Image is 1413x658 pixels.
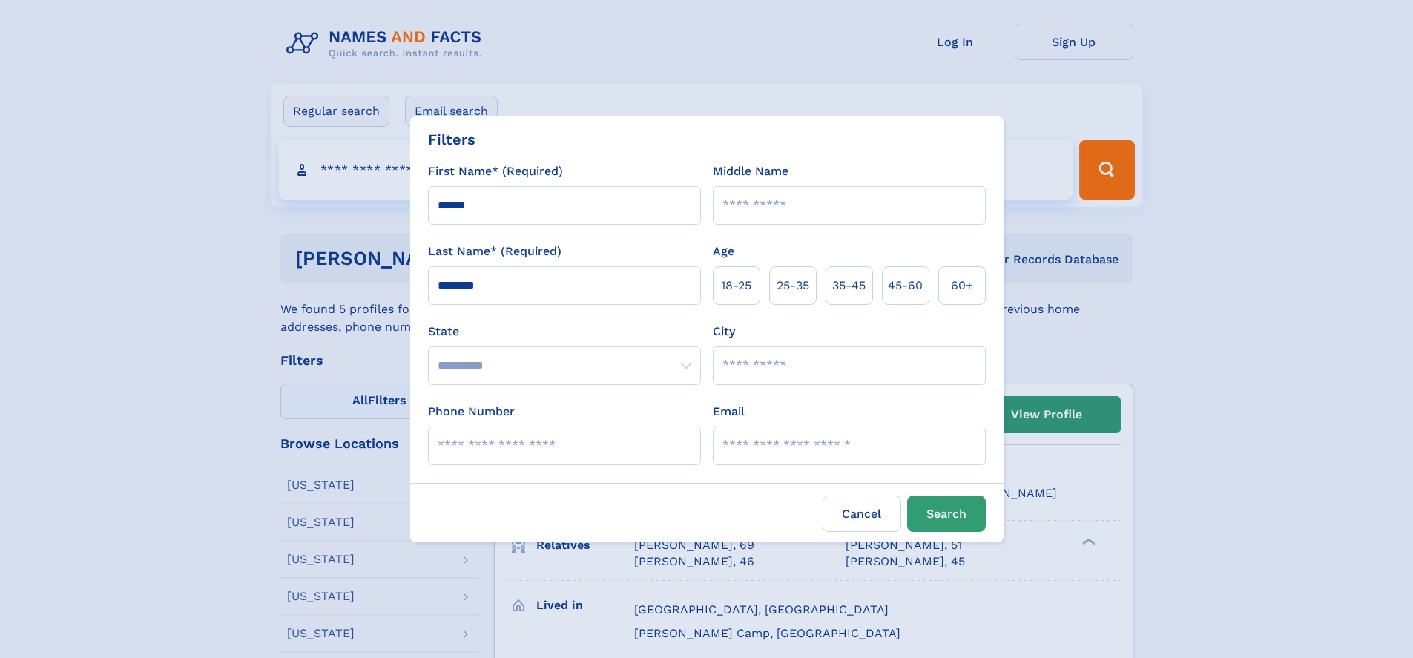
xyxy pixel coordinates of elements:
span: 18‑25 [721,277,751,295]
span: 60+ [951,277,973,295]
span: 25‑35 [777,277,809,295]
span: 35‑45 [832,277,866,295]
div: Filters [428,128,475,151]
label: Middle Name [713,162,788,180]
label: Email [713,403,745,421]
label: City [713,323,735,340]
span: 45‑60 [888,277,923,295]
label: State [428,323,701,340]
button: Search [907,496,986,532]
label: Last Name* (Required) [428,243,561,260]
label: Age [713,243,734,260]
label: First Name* (Required) [428,162,563,180]
label: Cancel [823,496,901,532]
label: Phone Number [428,403,515,421]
